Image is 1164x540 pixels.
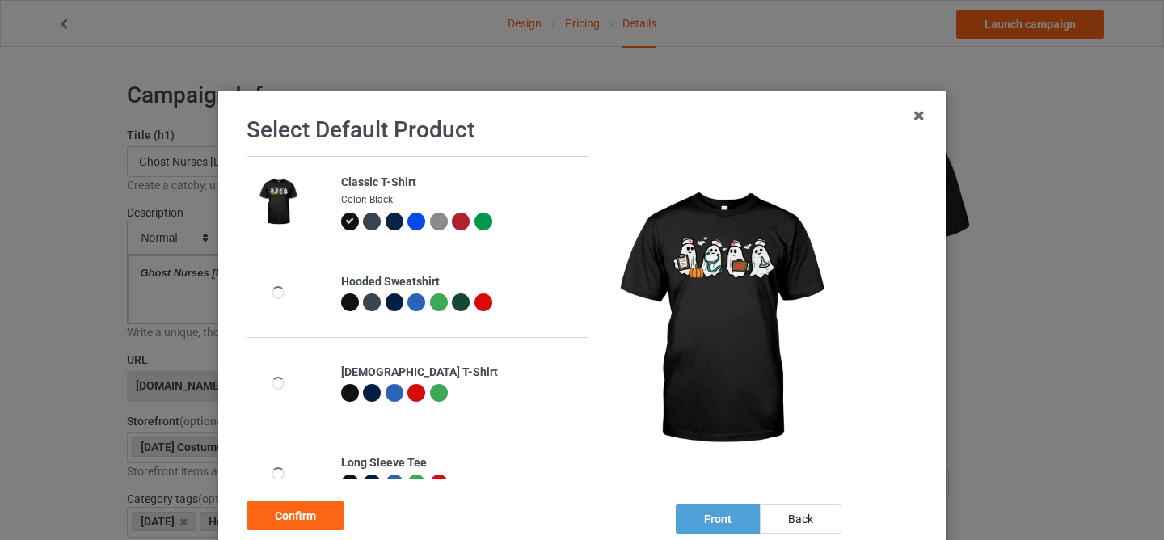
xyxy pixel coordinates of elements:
div: front [676,504,760,534]
div: Long Sleeve Tee [341,455,580,471]
div: back [760,504,841,534]
div: Confirm [247,501,344,530]
div: Classic T-Shirt [341,175,580,191]
div: Color: Black [341,193,580,207]
h1: Select Default Product [247,116,917,145]
img: heather_texture.png [430,213,448,230]
div: Hooded Sweatshirt [341,274,580,290]
div: [DEMOGRAPHIC_DATA] T-Shirt [341,365,580,381]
